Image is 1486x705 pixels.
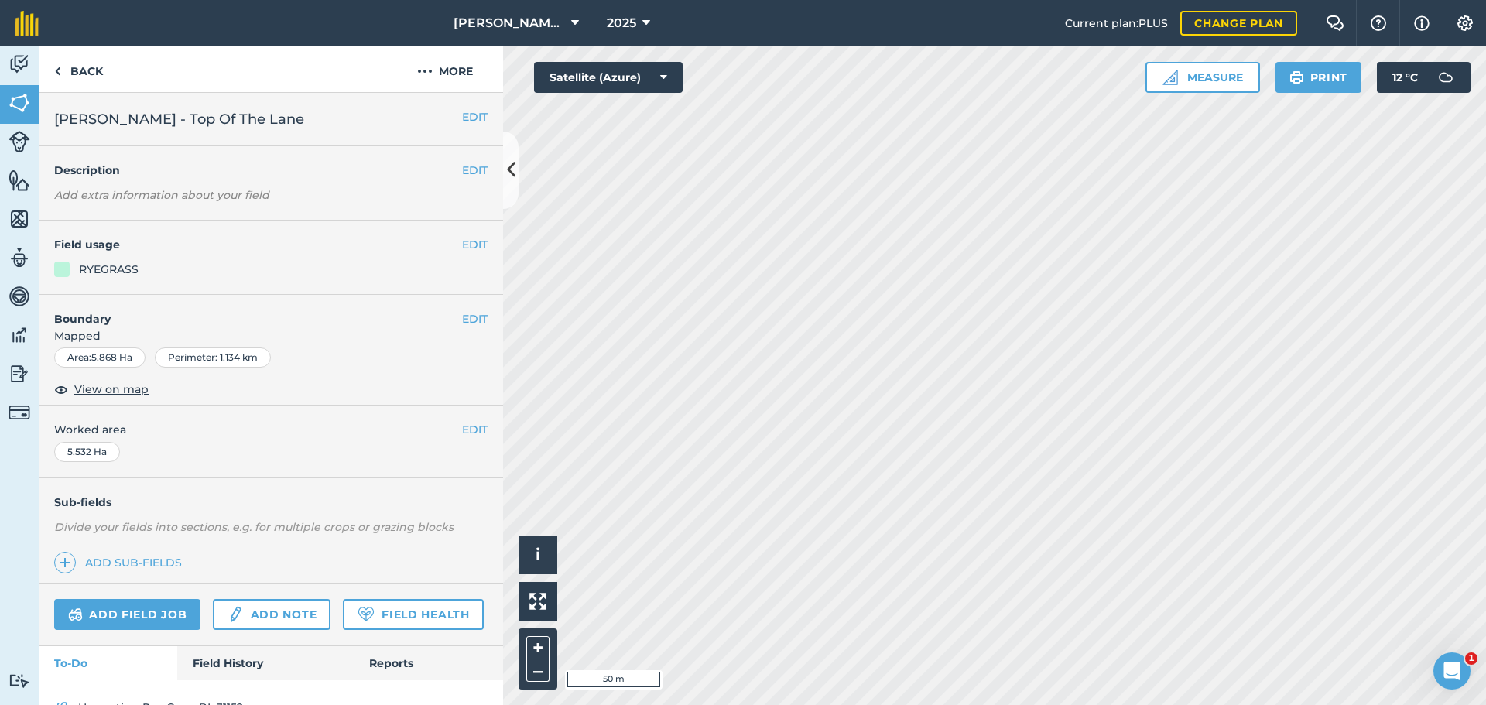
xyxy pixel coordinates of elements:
[15,11,39,36] img: fieldmargin Logo
[1377,62,1471,93] button: 12 °C
[1465,652,1477,665] span: 1
[1433,652,1471,690] iframe: Intercom live chat
[462,236,488,253] button: EDIT
[1326,15,1344,31] img: Two speech bubbles overlapping with the left bubble in the forefront
[54,442,120,462] div: 5.532 Ha
[1145,62,1260,93] button: Measure
[534,62,683,93] button: Satellite (Azure)
[54,236,462,253] h4: Field usage
[536,545,540,564] span: i
[39,295,462,327] h4: Boundary
[1392,62,1418,93] span: 12 ° C
[1414,14,1430,33] img: svg+xml;base64,PHN2ZyB4bWxucz0iaHR0cDovL3d3dy53My5vcmcvMjAwMC9zdmciIHdpZHRoPSIxNyIgaGVpZ2h0PSIxNy...
[54,552,188,573] a: Add sub-fields
[54,162,488,179] h4: Description
[9,91,30,115] img: svg+xml;base64,PHN2ZyB4bWxucz0iaHR0cDovL3d3dy53My5vcmcvMjAwMC9zdmciIHdpZHRoPSI1NiIgaGVpZ2h0PSI2MC...
[177,646,353,680] a: Field History
[529,593,546,610] img: Four arrows, one pointing top left, one top right, one bottom right and the last bottom left
[462,421,488,438] button: EDIT
[39,327,503,344] span: Mapped
[462,162,488,179] button: EDIT
[462,108,488,125] button: EDIT
[39,646,177,680] a: To-Do
[354,646,503,680] a: Reports
[454,14,565,33] span: [PERSON_NAME] Contracting
[1180,11,1297,36] a: Change plan
[9,402,30,423] img: svg+xml;base64,PD94bWwgdmVyc2lvbj0iMS4wIiBlbmNvZGluZz0idXRmLTgiPz4KPCEtLSBHZW5lcmF0b3I6IEFkb2JlIE...
[54,599,200,630] a: Add field job
[1065,15,1168,32] span: Current plan : PLUS
[155,347,271,368] div: Perimeter : 1.134 km
[54,380,68,399] img: svg+xml;base64,PHN2ZyB4bWxucz0iaHR0cDovL3d3dy53My5vcmcvMjAwMC9zdmciIHdpZHRoPSIxOCIgaGVpZ2h0PSIyNC...
[9,323,30,347] img: svg+xml;base64,PD94bWwgdmVyc2lvbj0iMS4wIiBlbmNvZGluZz0idXRmLTgiPz4KPCEtLSBHZW5lcmF0b3I6IEFkb2JlIE...
[79,261,139,278] div: RYEGRASS
[54,62,61,80] img: svg+xml;base64,PHN2ZyB4bWxucz0iaHR0cDovL3d3dy53My5vcmcvMjAwMC9zdmciIHdpZHRoPSI5IiBoZWlnaHQ9IjI0Ii...
[1275,62,1362,93] button: Print
[74,381,149,398] span: View on map
[54,188,269,202] em: Add extra information about your field
[213,599,330,630] a: Add note
[9,673,30,688] img: svg+xml;base64,PD94bWwgdmVyc2lvbj0iMS4wIiBlbmNvZGluZz0idXRmLTgiPz4KPCEtLSBHZW5lcmF0b3I6IEFkb2JlIE...
[1430,62,1461,93] img: svg+xml;base64,PD94bWwgdmVyc2lvbj0iMS4wIiBlbmNvZGluZz0idXRmLTgiPz4KPCEtLSBHZW5lcmF0b3I6IEFkb2JlIE...
[54,421,488,438] span: Worked area
[60,553,70,572] img: svg+xml;base64,PHN2ZyB4bWxucz0iaHR0cDovL3d3dy53My5vcmcvMjAwMC9zdmciIHdpZHRoPSIxNCIgaGVpZ2h0PSIyNC...
[462,310,488,327] button: EDIT
[526,636,550,659] button: +
[9,246,30,269] img: svg+xml;base64,PD94bWwgdmVyc2lvbj0iMS4wIiBlbmNvZGluZz0idXRmLTgiPz4KPCEtLSBHZW5lcmF0b3I6IEFkb2JlIE...
[39,494,503,511] h4: Sub-fields
[9,169,30,192] img: svg+xml;base64,PHN2ZyB4bWxucz0iaHR0cDovL3d3dy53My5vcmcvMjAwMC9zdmciIHdpZHRoPSI1NiIgaGVpZ2h0PSI2MC...
[9,131,30,152] img: svg+xml;base64,PD94bWwgdmVyc2lvbj0iMS4wIiBlbmNvZGluZz0idXRmLTgiPz4KPCEtLSBHZW5lcmF0b3I6IEFkb2JlIE...
[39,46,118,92] a: Back
[9,53,30,76] img: svg+xml;base64,PD94bWwgdmVyc2lvbj0iMS4wIiBlbmNvZGluZz0idXRmLTgiPz4KPCEtLSBHZW5lcmF0b3I6IEFkb2JlIE...
[607,14,636,33] span: 2025
[387,46,503,92] button: More
[54,108,304,130] span: [PERSON_NAME] - Top Of The Lane
[526,659,550,682] button: –
[519,536,557,574] button: i
[1162,70,1178,85] img: Ruler icon
[54,520,454,534] em: Divide your fields into sections, e.g. for multiple crops or grazing blocks
[417,62,433,80] img: svg+xml;base64,PHN2ZyB4bWxucz0iaHR0cDovL3d3dy53My5vcmcvMjAwMC9zdmciIHdpZHRoPSIyMCIgaGVpZ2h0PSIyNC...
[227,605,244,624] img: svg+xml;base64,PD94bWwgdmVyc2lvbj0iMS4wIiBlbmNvZGluZz0idXRmLTgiPz4KPCEtLSBHZW5lcmF0b3I6IEFkb2JlIE...
[54,380,149,399] button: View on map
[1456,15,1474,31] img: A cog icon
[1369,15,1388,31] img: A question mark icon
[1289,68,1304,87] img: svg+xml;base64,PHN2ZyB4bWxucz0iaHR0cDovL3d3dy53My5vcmcvMjAwMC9zdmciIHdpZHRoPSIxOSIgaGVpZ2h0PSIyNC...
[68,605,83,624] img: svg+xml;base64,PD94bWwgdmVyc2lvbj0iMS4wIiBlbmNvZGluZz0idXRmLTgiPz4KPCEtLSBHZW5lcmF0b3I6IEFkb2JlIE...
[9,362,30,385] img: svg+xml;base64,PD94bWwgdmVyc2lvbj0iMS4wIiBlbmNvZGluZz0idXRmLTgiPz4KPCEtLSBHZW5lcmF0b3I6IEFkb2JlIE...
[54,347,146,368] div: Area : 5.868 Ha
[9,207,30,231] img: svg+xml;base64,PHN2ZyB4bWxucz0iaHR0cDovL3d3dy53My5vcmcvMjAwMC9zdmciIHdpZHRoPSI1NiIgaGVpZ2h0PSI2MC...
[343,599,483,630] a: Field Health
[9,285,30,308] img: svg+xml;base64,PD94bWwgdmVyc2lvbj0iMS4wIiBlbmNvZGluZz0idXRmLTgiPz4KPCEtLSBHZW5lcmF0b3I6IEFkb2JlIE...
